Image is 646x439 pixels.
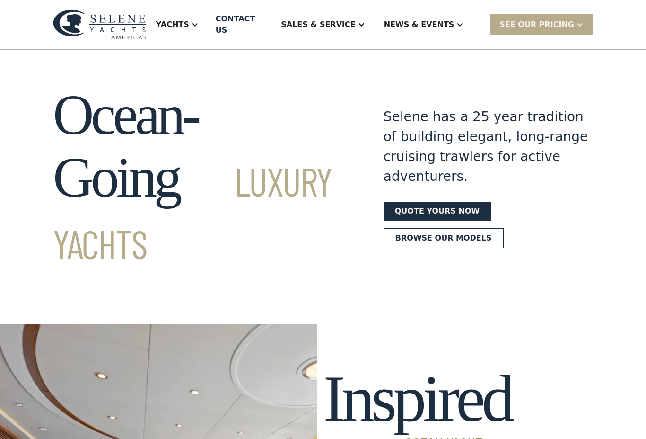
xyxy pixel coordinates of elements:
[53,84,349,271] h1: Ocean-Going
[271,6,374,44] div: Sales & Service
[216,13,264,36] div: Contact US
[384,202,491,221] a: Quote yours now
[147,6,208,44] div: Yachts
[53,157,332,267] span: Luxury Yachts
[53,9,147,40] img: logo
[281,19,355,30] div: Sales & Service
[384,107,593,187] div: Selene has a 25 year tradition of building elegant, long-range cruising trawlers for active adven...
[156,19,189,30] div: Yachts
[384,228,504,248] a: Browse our models
[490,14,593,35] div: SEE Our Pricing
[499,19,574,30] div: SEE Our Pricing
[375,6,473,44] div: News & EVENTS
[384,19,454,30] div: News & EVENTS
